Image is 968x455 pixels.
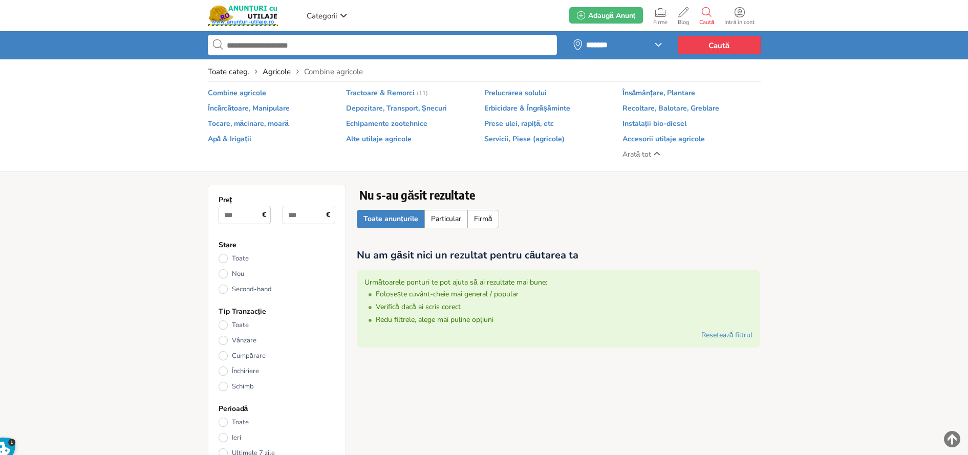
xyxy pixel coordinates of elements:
[208,135,251,144] span: Apă & Irigații
[219,269,335,278] a: Nou
[678,36,761,54] button: Caută
[208,89,266,98] span: Combine agricole
[673,19,694,26] span: Blog
[259,207,269,223] span: €
[364,315,752,326] div: Redu filtrele, alege mai puține opțiuni
[219,241,335,250] h2: Stare
[346,133,412,145] a: Alte utilaje agricole
[219,307,335,316] h2: Tip Tranzacție
[219,336,335,345] a: Vânzare
[346,89,415,98] span: Tractoare & Remorci
[219,418,335,427] a: Toate
[346,118,427,130] a: Echipamente zootehnice
[208,118,289,130] a: Tocare, măcinare, moară
[694,5,719,26] a: Caută
[219,320,335,330] a: Toate
[8,439,16,446] span: 1
[208,104,290,113] span: Încărcătoare, Manipulare
[346,104,447,113] span: Depozitare, Transport, Șnecuri
[484,119,554,128] span: Prese ulei, rapiță, etc
[467,210,499,228] a: Firmă
[484,135,565,144] span: Servicii, Piese (agricole)
[622,118,687,130] a: Instalații bio-diesel
[719,19,760,26] span: Intră în cont
[219,196,335,205] h2: Preț
[346,102,447,115] a: Depozitare, Transport, Șnecuri
[701,330,753,340] a: Resetează filtrul
[484,104,570,113] span: Erbicidare & Îngrășăminte
[304,8,350,23] a: Categorii
[484,102,570,115] a: Erbicidare & Îngrășăminte
[364,290,752,300] div: Folosește cuvânt-cheie mai general / popular
[588,11,635,20] span: Adaugă Anunț
[622,89,695,98] span: Însămânțare, Plantare
[346,119,427,128] span: Echipamente zootehnice
[219,382,335,391] a: Schimb
[208,67,249,76] a: Toate categ.
[424,210,468,228] a: Particular
[417,89,428,98] em: (11)
[219,285,335,294] a: Second-hand
[622,133,705,145] a: Accesorii utilaje agricole
[346,135,412,144] span: Alte utilaje agricole
[357,251,760,260] span: Nu am găsit nici un rezultat pentru căutarea ta
[208,102,290,115] a: Încărcătoare, Manipulare
[219,404,335,414] h2: Perioadă
[219,254,335,263] a: Toate
[364,278,752,287] div: Următoarele ponturi te pot ajuta să ai rezultate mai bune:
[484,118,554,130] a: Prese ulei, rapiță, etc
[208,5,278,26] img: Anunturi-Utilaje.RO
[359,187,475,202] h1: Nu s-au găsit rezultate
[648,5,673,26] a: Firme
[219,366,335,376] a: Închiriere
[208,119,289,128] span: Tocare, măcinare, moară
[944,431,960,447] img: scroll-to-top.png
[219,351,335,360] a: Cumpărare
[263,67,291,76] a: Agricole
[304,67,363,77] span: Combine agricole
[622,150,652,159] span: Arată tot
[484,133,565,145] a: Servicii, Piese (agricole)
[622,87,695,99] a: Însămânțare, Plantare
[208,133,251,145] a: Apă & Irigații
[484,89,547,98] span: Prelucrarea solului
[364,302,752,313] div: Verifică dacă ai scris corect
[673,5,694,26] a: Blog
[569,7,643,24] a: Adaugă Anunț
[219,433,335,442] a: Ieri
[648,19,673,26] span: Firme
[357,210,425,228] a: Toate anunțurile
[622,148,661,161] a: Arată tot
[484,87,547,99] a: Prelucrarea solului
[622,102,719,115] a: Recoltare, Balotare, Greblare
[263,67,291,77] span: Agricole
[346,87,428,99] a: Tractoare & Remorci (11)
[622,104,719,113] span: Recoltare, Balotare, Greblare
[208,87,266,99] a: Combine agricole
[719,5,760,26] a: Intră în cont
[622,135,705,144] span: Accesorii utilaje agricole
[622,119,687,128] span: Instalații bio-diesel
[307,11,337,21] span: Categorii
[694,19,719,26] span: Caută
[324,207,334,223] span: €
